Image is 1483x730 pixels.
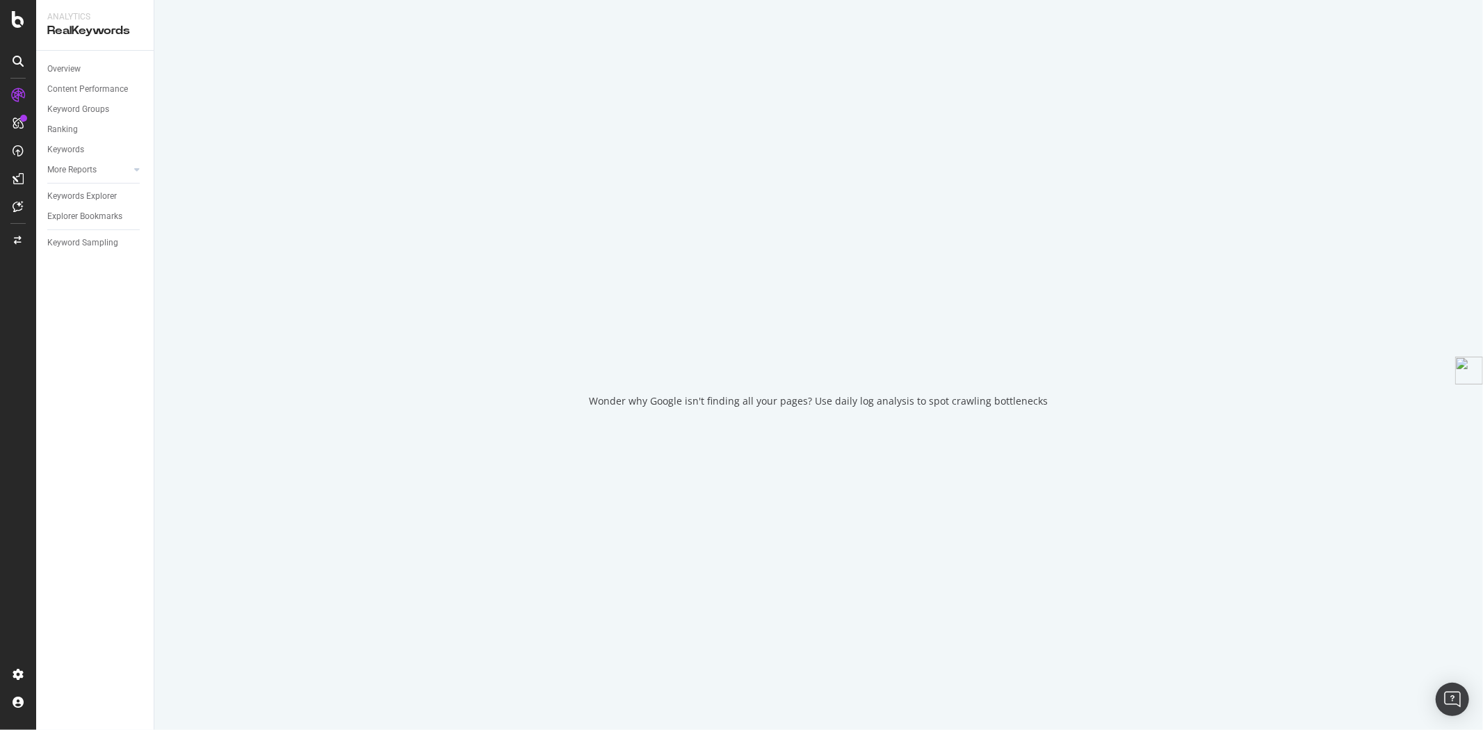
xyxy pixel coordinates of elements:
[1436,683,1469,716] div: Open Intercom Messenger
[47,62,81,76] div: Overview
[47,122,78,137] div: Ranking
[47,143,84,157] div: Keywords
[47,236,144,250] a: Keyword Sampling
[769,322,869,372] div: animation
[47,209,122,224] div: Explorer Bookmarks
[47,11,143,23] div: Analytics
[47,122,144,137] a: Ranking
[47,163,97,177] div: More Reports
[47,82,128,97] div: Content Performance
[47,163,130,177] a: More Reports
[47,23,143,39] div: RealKeywords
[1455,357,1483,384] img: side-widget.svg
[47,209,144,224] a: Explorer Bookmarks
[47,82,144,97] a: Content Performance
[47,102,109,117] div: Keyword Groups
[47,189,117,204] div: Keywords Explorer
[47,62,144,76] a: Overview
[47,102,144,117] a: Keyword Groups
[47,143,144,157] a: Keywords
[47,189,144,204] a: Keywords Explorer
[47,236,118,250] div: Keyword Sampling
[590,394,1048,408] div: Wonder why Google isn't finding all your pages? Use daily log analysis to spot crawling bottlenecks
